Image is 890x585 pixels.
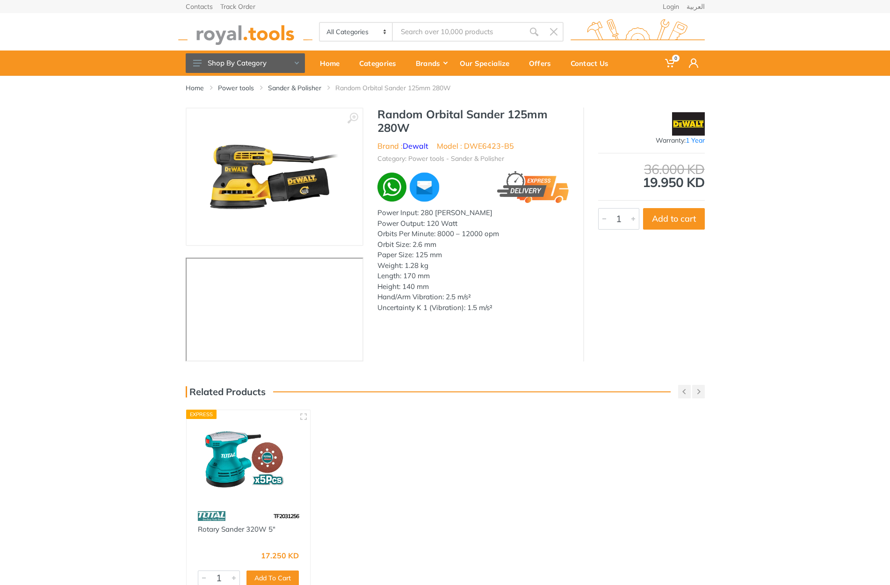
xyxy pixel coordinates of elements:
div: Power Input: 280 [PERSON_NAME] Power Output: 120 Watt Orbits Per Minute: 8000 – 12000 opm Orbit S... [377,208,569,313]
a: Contacts [186,3,213,10]
a: Dewalt [403,141,428,151]
span: 0 [672,55,680,62]
li: Random Orbital Sander 125mm 280W [335,83,465,93]
img: Royal Tools - Random Orbital Sander 125mm 280W [196,127,353,227]
div: 36.000 KD [598,163,705,176]
img: express.png [497,171,569,203]
a: Track Order [220,3,255,10]
nav: breadcrumb [186,83,705,93]
a: Rotary Sander 320W 5" [198,525,275,534]
img: royal.tools Logo [178,19,312,45]
img: Royal Tools - Rotary Sander 320W 5 [195,419,302,498]
button: Shop By Category [186,53,305,73]
input: Site search [393,22,524,42]
h3: Related Products [186,386,266,397]
div: Express [186,410,217,419]
div: 17.250 KD [261,552,299,559]
a: Contact Us [564,51,622,76]
div: Categories [353,53,409,73]
a: 0 [658,51,682,76]
a: Categories [353,51,409,76]
img: wa.webp [377,173,407,202]
div: Contact Us [564,53,622,73]
a: Home [313,51,353,76]
h1: Random Orbital Sander 125mm 280W [377,108,569,135]
span: TF2031256 [274,513,299,520]
img: royal.tools Logo [571,19,705,45]
img: ma.webp [408,171,441,203]
div: Brands [409,53,453,73]
a: العربية [687,3,705,10]
div: Offers [522,53,564,73]
li: Model : DWE6423-B5 [437,140,514,152]
button: Add to cart [643,208,705,230]
a: Sander & Polisher [268,83,321,93]
span: 1 Year [686,136,705,144]
img: Dewalt [672,112,705,136]
li: Category: Power tools - Sander & Polisher [377,154,504,164]
a: Our Specialize [453,51,522,76]
li: Brand : [377,140,428,152]
select: Category [320,23,393,41]
div: Our Specialize [453,53,522,73]
a: Login [663,3,679,10]
img: 86.webp [198,508,226,524]
a: Home [186,83,204,93]
a: Power tools [218,83,254,93]
div: Home [313,53,353,73]
div: Warranty: [598,136,705,145]
div: 19.950 KD [598,163,705,189]
a: Offers [522,51,564,76]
